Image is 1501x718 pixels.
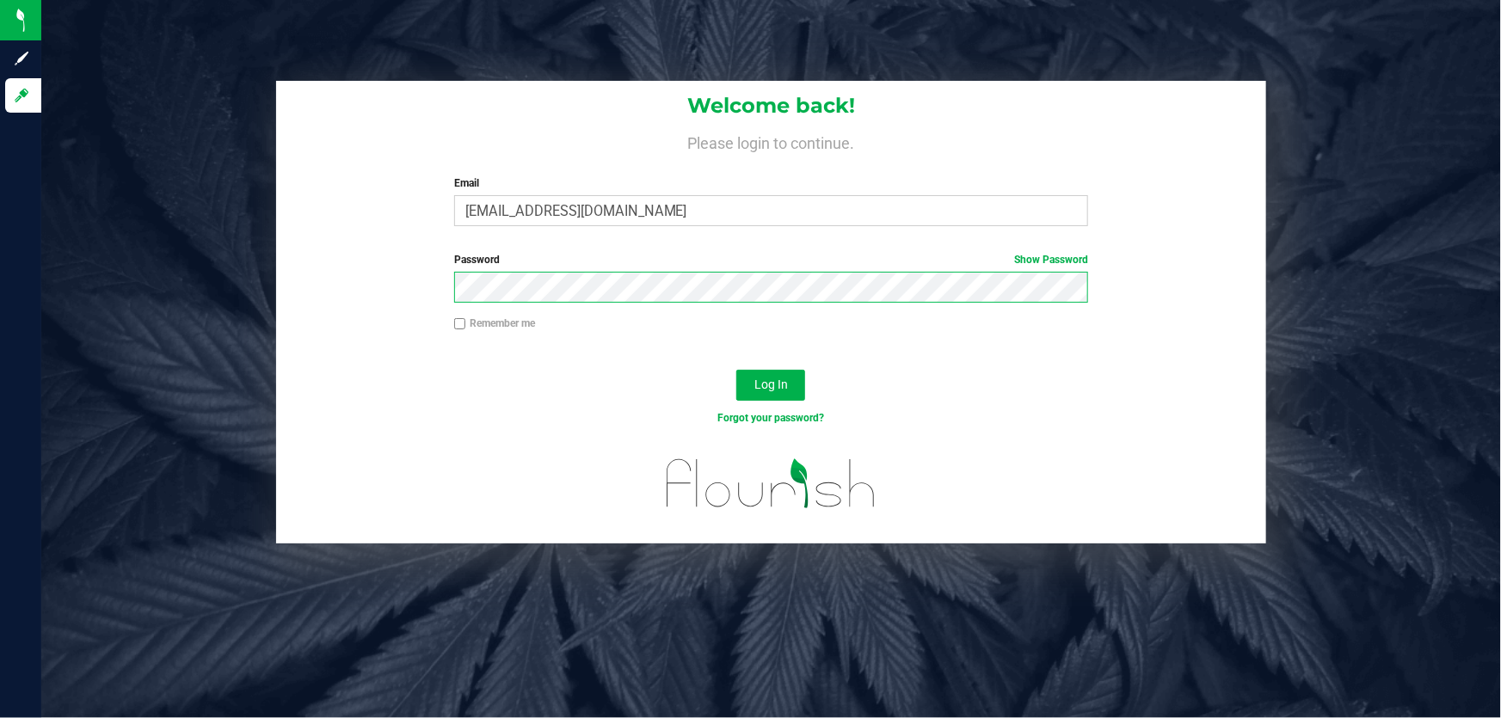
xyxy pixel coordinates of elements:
[276,95,1266,117] h1: Welcome back!
[276,131,1266,151] h4: Please login to continue.
[13,50,30,67] inline-svg: Sign up
[648,444,895,524] img: flourish_logo.svg
[754,377,788,391] span: Log In
[454,175,1089,191] label: Email
[717,412,824,424] a: Forgot your password?
[736,370,805,401] button: Log In
[454,318,466,330] input: Remember me
[454,316,535,331] label: Remember me
[454,254,500,266] span: Password
[13,87,30,104] inline-svg: Log in
[1014,254,1088,266] a: Show Password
